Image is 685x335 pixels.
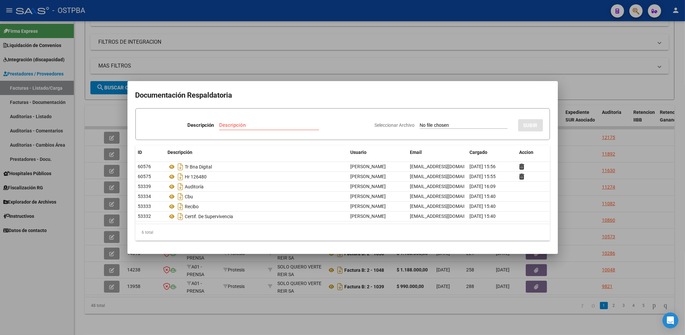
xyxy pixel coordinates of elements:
span: [DATE] 15:40 [470,204,496,209]
span: [PERSON_NAME] [351,214,386,219]
h2: Documentación Respaldatoria [135,89,550,102]
span: Accion [519,150,534,155]
div: Open Intercom Messenger [662,312,678,328]
span: [PERSON_NAME] [351,174,386,179]
span: Email [410,150,422,155]
datatable-header-cell: Email [408,145,467,160]
span: Descripción [168,150,193,155]
div: Recibo [168,201,345,212]
i: Descargar documento [176,201,185,212]
span: [EMAIL_ADDRESS][DOMAIN_NAME] [410,204,484,209]
span: [DATE] 15:55 [470,174,496,179]
span: [DATE] 15:40 [470,194,496,199]
span: ID [138,150,142,155]
button: SUBIR [518,119,543,131]
div: Hr 126480 [168,171,345,182]
span: 60575 [138,174,151,179]
datatable-header-cell: ID [135,145,165,160]
p: Descripción [187,121,214,129]
datatable-header-cell: Usuario [348,145,408,160]
i: Descargar documento [176,162,185,172]
span: [PERSON_NAME] [351,194,386,199]
span: Seleccionar Archivo [375,122,415,128]
span: [DATE] 15:56 [470,164,496,169]
span: 53332 [138,214,151,219]
span: 53339 [138,184,151,189]
i: Descargar documento [176,211,185,222]
div: Auditoría [168,181,345,192]
span: [EMAIL_ADDRESS][DOMAIN_NAME] [410,164,484,169]
datatable-header-cell: Cargado [467,145,517,160]
span: [DATE] 15:40 [470,214,496,219]
span: [PERSON_NAME] [351,204,386,209]
div: Certif. De Supervivencia [168,211,345,222]
span: Usuario [351,150,367,155]
span: SUBIR [523,122,538,128]
span: [PERSON_NAME] [351,184,386,189]
i: Descargar documento [176,181,185,192]
i: Descargar documento [176,191,185,202]
div: Cbu [168,191,345,202]
span: [EMAIL_ADDRESS][DOMAIN_NAME] [410,184,484,189]
span: [EMAIL_ADDRESS][DOMAIN_NAME] [410,174,484,179]
span: [EMAIL_ADDRESS][DOMAIN_NAME] [410,214,484,219]
span: [DATE] 16:09 [470,184,496,189]
i: Descargar documento [176,171,185,182]
datatable-header-cell: Descripción [165,145,348,160]
div: Tr Bna Digital [168,162,345,172]
span: [PERSON_NAME] [351,164,386,169]
span: Cargado [470,150,488,155]
span: 60576 [138,164,151,169]
div: 6 total [135,224,550,241]
datatable-header-cell: Accion [517,145,550,160]
span: 53334 [138,194,151,199]
span: 53333 [138,204,151,209]
span: [EMAIL_ADDRESS][DOMAIN_NAME] [410,194,484,199]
